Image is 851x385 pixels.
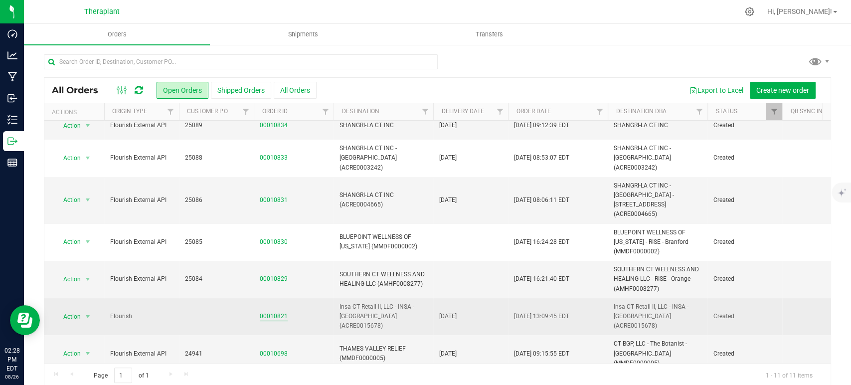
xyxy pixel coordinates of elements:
[185,349,248,359] span: 24941
[4,346,19,373] p: 02:28 PM EDT
[756,86,809,94] span: Create new order
[715,108,737,115] a: Status
[7,136,17,146] inline-svg: Outbound
[7,115,17,125] inline-svg: Inventory
[713,237,776,247] span: Created
[396,24,582,45] a: Transfers
[260,237,288,247] a: 00010830
[417,103,433,120] a: Filter
[54,235,81,249] span: Action
[340,344,427,363] span: THAMES VALLEY RELIEF (MMDF0000005)
[84,7,120,16] span: Theraplant
[187,108,227,115] a: Customer PO
[514,121,569,130] span: [DATE] 09:12:39 EDT
[110,153,173,163] span: Flourish External API
[185,195,248,205] span: 25086
[85,368,157,383] span: Page of 1
[94,30,140,39] span: Orders
[439,349,457,359] span: [DATE]
[614,339,701,368] span: CT BGP, LLC - The Botanist - [GEOGRAPHIC_DATA] (MMDF0000005)
[516,108,550,115] a: Order Date
[691,103,707,120] a: Filter
[82,235,94,249] span: select
[441,108,484,115] a: Delivery Date
[7,158,17,168] inline-svg: Reports
[514,153,569,163] span: [DATE] 08:53:07 EDT
[82,119,94,133] span: select
[24,24,210,45] a: Orders
[340,302,427,331] span: Insa CT Retail II, LLC - INSA - [GEOGRAPHIC_DATA] (ACRE0015678)
[44,54,438,69] input: Search Order ID, Destination, Customer PO...
[82,193,94,207] span: select
[790,108,830,115] a: QB Sync Info
[614,265,701,294] span: SOUTHERN CT WELLNESS AND HEALING LLC - RISE - Orange (AMHF0008277)
[340,191,427,209] span: SHANGRI-LA CT INC (ACRE0004665)
[340,121,427,130] span: SHANGRI-LA CT INC
[110,312,173,321] span: Flourish
[260,349,288,359] a: 00010698
[82,347,94,361] span: select
[82,310,94,324] span: select
[110,121,173,130] span: Flourish External API
[110,195,173,205] span: Flourish External API
[112,108,147,115] a: Origin Type
[514,349,569,359] span: [DATE] 09:15:55 EDT
[185,153,248,163] span: 25088
[614,181,701,219] span: SHANGRI-LA CT INC - [GEOGRAPHIC_DATA] - [STREET_ADDRESS] (ACRE0004665)
[157,82,208,99] button: Open Orders
[591,103,608,120] a: Filter
[743,7,756,16] div: Manage settings
[54,193,81,207] span: Action
[262,108,287,115] a: Order ID
[439,153,457,163] span: [DATE]
[340,232,427,251] span: BLUEPOINT WELLNESS OF [US_STATE] (MMDF0000002)
[82,272,94,286] span: select
[54,119,81,133] span: Action
[614,302,701,331] span: Insa CT Retail II, LLC - INSA - [GEOGRAPHIC_DATA] (ACRE0015678)
[514,274,569,284] span: [DATE] 16:21:40 EDT
[713,274,776,284] span: Created
[210,24,396,45] a: Shipments
[439,121,457,130] span: [DATE]
[340,144,427,173] span: SHANGRI-LA CT INC - [GEOGRAPHIC_DATA] (ACRE0003242)
[713,153,776,163] span: Created
[713,312,776,321] span: Created
[54,272,81,286] span: Action
[275,30,332,39] span: Shipments
[683,82,750,99] button: Export to Excel
[54,151,81,165] span: Action
[110,349,173,359] span: Flourish External API
[163,103,179,120] a: Filter
[10,305,40,335] iframe: Resource center
[758,368,821,383] span: 1 - 11 of 11 items
[114,368,132,383] input: 1
[4,373,19,381] p: 08/26
[7,93,17,103] inline-svg: Inbound
[237,103,254,120] a: Filter
[614,144,701,173] span: SHANGRI-LA CT INC - [GEOGRAPHIC_DATA] (ACRE0003242)
[110,274,173,284] span: Flourish External API
[260,312,288,321] a: 00010821
[713,195,776,205] span: Created
[7,50,17,60] inline-svg: Analytics
[514,312,569,321] span: [DATE] 13:09:45 EDT
[260,274,288,284] a: 00010829
[274,82,317,99] button: All Orders
[766,103,782,120] a: Filter
[514,195,569,205] span: [DATE] 08:06:11 EDT
[317,103,334,120] a: Filter
[260,153,288,163] a: 00010833
[52,109,100,116] div: Actions
[462,30,516,39] span: Transfers
[211,82,271,99] button: Shipped Orders
[616,108,666,115] a: Destination DBA
[340,270,427,289] span: SOUTHERN CT WELLNESS AND HEALING LLC (AMHF0008277)
[492,103,508,120] a: Filter
[185,121,248,130] span: 25089
[260,121,288,130] a: 00010834
[260,195,288,205] a: 00010831
[82,151,94,165] span: select
[614,228,701,257] span: BLUEPOINT WELLNESS OF [US_STATE] - RISE - Branford (MMDF0000002)
[54,347,81,361] span: Action
[713,121,776,130] span: Created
